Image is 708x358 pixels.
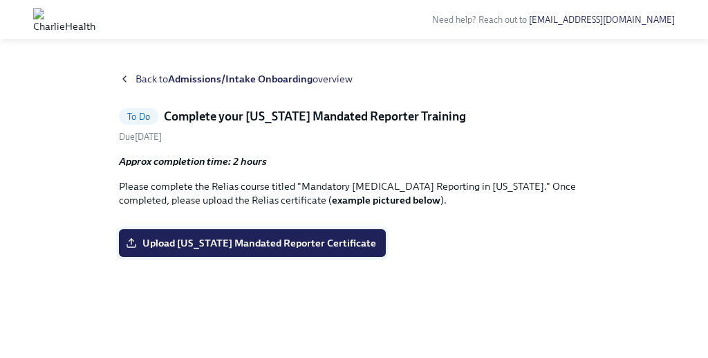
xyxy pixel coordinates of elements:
[119,72,589,86] a: Back toAdmissions/Intake Onboardingoverview
[529,15,675,25] a: [EMAIL_ADDRESS][DOMAIN_NAME]
[432,15,675,25] span: Need help? Reach out to
[119,179,589,207] p: Please complete the Relias course titled "Mandatory [MEDICAL_DATA] Reporting in [US_STATE]." Once...
[168,73,313,85] strong: Admissions/Intake Onboarding
[119,155,267,168] strong: Approx completion time: 2 hours
[119,229,386,257] label: Upload [US_STATE] Mandated Reporter Certificate
[332,194,440,206] strong: example pictured below
[129,236,376,250] span: Upload [US_STATE] Mandated Reporter Certificate
[119,132,162,142] span: Friday, August 29th 2025, 8:00 am
[119,111,158,122] span: To Do
[164,108,466,125] h5: Complete your [US_STATE] Mandated Reporter Training
[136,72,353,86] span: Back to overview
[33,8,95,30] img: CharlieHealth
